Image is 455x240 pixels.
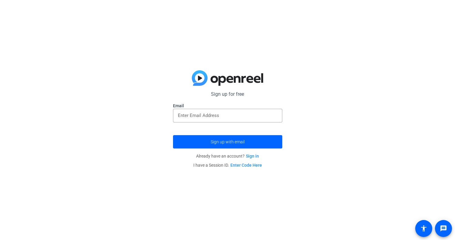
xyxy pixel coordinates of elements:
p: Sign up for free [173,91,282,98]
span: I have a Session ID. [193,163,262,168]
label: Email [173,103,282,109]
a: Enter Code Here [230,163,262,168]
img: blue-gradient.svg [192,70,263,86]
a: Sign in [246,154,259,158]
span: Already have an account? [196,154,259,158]
mat-icon: message [440,225,447,232]
button: Sign up with email [173,135,282,148]
mat-icon: accessibility [420,225,427,232]
input: Enter Email Address [178,112,277,119]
